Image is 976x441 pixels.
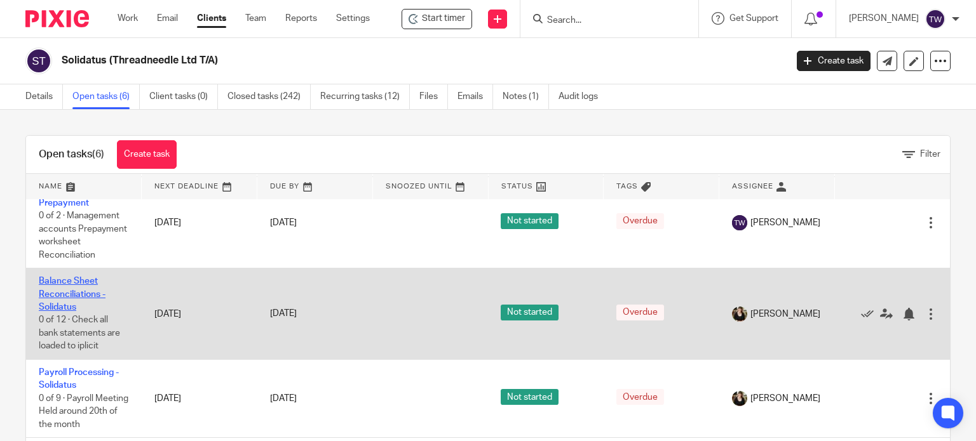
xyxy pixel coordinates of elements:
[197,12,226,25] a: Clients
[616,213,664,229] span: Overdue
[39,394,128,429] span: 0 of 9 · Payroll Meeting Held around 20th of the month
[157,12,178,25] a: Email
[39,148,104,161] h1: Open tasks
[861,308,880,320] a: Mark as done
[503,84,549,109] a: Notes (1)
[320,84,410,109] a: Recurring tasks (12)
[732,306,747,322] img: Helen%20Campbell.jpeg
[142,360,257,438] td: [DATE]
[616,389,664,405] span: Overdue
[25,84,63,109] a: Details
[270,310,297,319] span: [DATE]
[546,15,660,27] input: Search
[245,12,266,25] a: Team
[750,216,820,229] span: [PERSON_NAME]
[142,268,257,360] td: [DATE]
[270,218,297,227] span: [DATE]
[62,54,635,67] h2: Solidatus (Threadneedle Ltd T/A)
[729,14,778,23] span: Get Support
[39,277,105,312] a: Balance Sheet Reconciliations - Solidatus
[39,185,89,207] a: Solidatus - Prepayment
[732,215,747,230] img: svg%3E
[457,84,493,109] a: Emails
[39,368,119,390] a: Payroll Processing - Solidatus
[750,308,820,320] span: [PERSON_NAME]
[336,12,370,25] a: Settings
[419,84,448,109] a: Files
[920,150,940,159] span: Filter
[501,305,559,320] span: Not started
[849,12,919,25] p: [PERSON_NAME]
[25,10,89,27] img: Pixie
[616,183,638,190] span: Tags
[118,12,138,25] a: Work
[732,391,747,406] img: Helen%20Campbell.jpeg
[25,48,52,74] img: svg%3E
[559,84,607,109] a: Audit logs
[39,316,120,351] span: 0 of 12 · Check all bank statements are loaded to iplicit
[750,392,820,405] span: [PERSON_NAME]
[117,140,177,169] a: Create task
[925,9,945,29] img: svg%3E
[72,84,140,109] a: Open tasks (6)
[501,183,533,190] span: Status
[797,51,871,71] a: Create task
[285,12,317,25] a: Reports
[501,213,559,229] span: Not started
[616,305,664,320] span: Overdue
[149,84,218,109] a: Client tasks (0)
[92,149,104,159] span: (6)
[270,394,297,403] span: [DATE]
[227,84,311,109] a: Closed tasks (242)
[386,183,452,190] span: Snoozed Until
[142,177,257,268] td: [DATE]
[422,12,465,25] span: Start timer
[39,211,127,260] span: 0 of 2 · Management accounts Prepayment worksheet Reconciliation
[402,9,472,29] div: Solidatus (Threadneedle Ltd T/A)
[501,389,559,405] span: Not started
